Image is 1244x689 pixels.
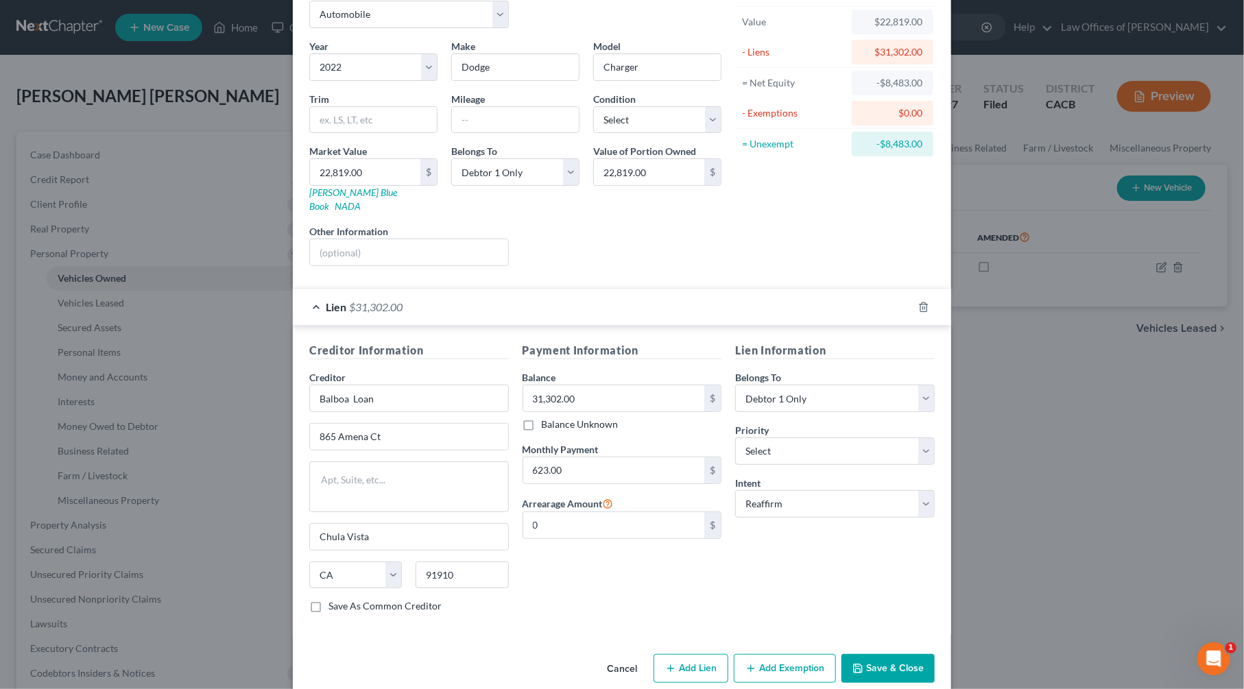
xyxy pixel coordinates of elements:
label: Balance Unknown [542,418,619,431]
span: Make [451,40,475,52]
div: = Net Equity [742,76,846,90]
input: 0.00 [594,159,704,185]
label: Trim [309,92,329,106]
label: Condition [593,92,636,106]
span: Belongs To [735,372,781,383]
input: ex. Altima [594,54,721,80]
input: 0.00 [310,159,420,185]
div: = Unexempt [742,137,846,151]
div: -$8,483.00 [863,137,922,151]
iframe: Intercom live chat [1197,642,1230,675]
button: Cancel [596,655,648,683]
input: Search creditor by name... [309,385,509,412]
div: $ [704,159,721,185]
span: Creditor [309,372,346,383]
input: 0.00 [523,457,705,483]
a: [PERSON_NAME] Blue Book [309,186,397,212]
span: $31,302.00 [349,300,403,313]
input: Enter city... [310,524,508,550]
div: $31,302.00 [863,45,922,59]
input: ex. Nissan [452,54,579,80]
div: Value [742,15,846,29]
input: Enter address... [310,424,508,450]
div: - Exemptions [742,106,846,120]
button: Add Lien [654,654,728,683]
input: -- [452,107,579,133]
label: Market Value [309,144,367,158]
a: NADA [335,200,361,212]
input: ex. LS, LT, etc [310,107,437,133]
div: - Liens [742,45,846,59]
span: Priority [735,424,769,436]
div: $ [420,159,437,185]
label: Mileage [451,92,485,106]
label: Balance [523,370,556,385]
div: $ [704,512,721,538]
label: Intent [735,476,761,490]
div: $0.00 [863,106,922,120]
button: Save & Close [841,654,935,683]
label: Other Information [309,224,388,239]
div: $22,819.00 [863,15,922,29]
label: Model [593,39,621,53]
h5: Creditor Information [309,342,509,359]
label: Save As Common Creditor [328,599,442,613]
label: Arrearage Amount [523,495,614,511]
div: $ [704,457,721,483]
label: Value of Portion Owned [593,144,696,158]
input: (optional) [310,239,508,265]
div: -$8,483.00 [863,76,922,90]
input: 0.00 [523,385,705,411]
input: 0.00 [523,512,705,538]
span: 1 [1225,642,1236,653]
div: $ [704,385,721,411]
label: Monthly Payment [523,442,599,457]
span: Belongs To [451,145,497,157]
h5: Payment Information [523,342,722,359]
h5: Lien Information [735,342,935,359]
input: Enter zip... [416,561,508,589]
button: Add Exemption [734,654,836,683]
label: Year [309,39,328,53]
span: Lien [326,300,346,313]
